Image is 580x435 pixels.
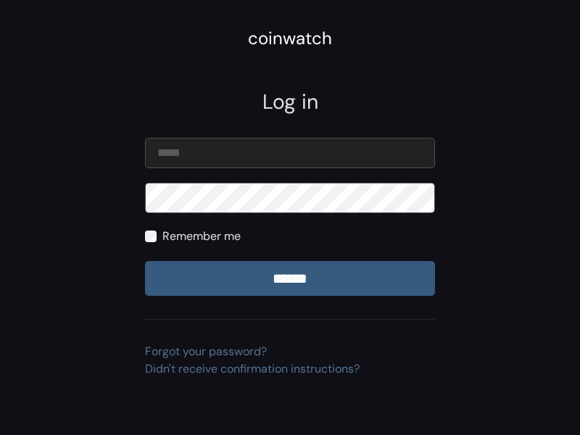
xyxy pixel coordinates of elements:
[145,344,267,359] a: Forgot your password?
[162,228,241,245] label: Remember me
[145,361,360,376] a: Didn't receive confirmation instructions?
[248,33,332,48] a: coinwatch
[248,25,332,51] div: coinwatch
[145,90,435,115] h2: Log in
